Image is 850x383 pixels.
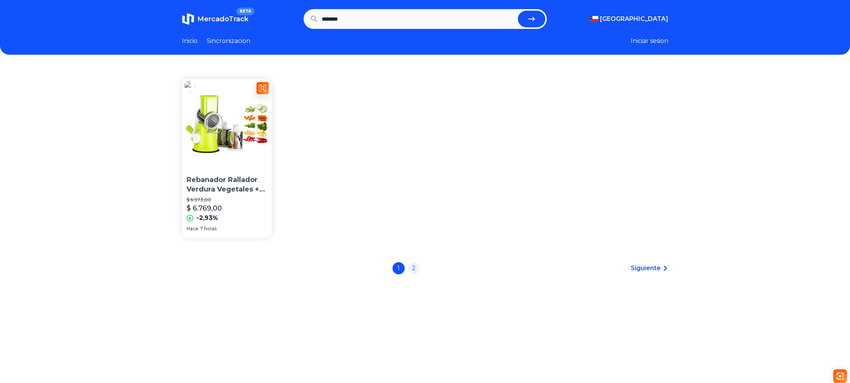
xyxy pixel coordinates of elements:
[182,36,198,46] a: Inicio
[631,36,668,46] button: Iniciar sesion
[182,79,272,169] img: Rebanador Rallador Verdura Vegetales + Queso
[408,262,420,274] a: 2
[197,15,249,23] span: MercadoTrack
[182,79,272,238] a: Rebanador Rallador Verdura Vegetales + QuesoRebanador Rallador Verdura Vegetales + Queso$ 6.973,0...
[631,264,668,273] a: Siguiente
[207,36,250,46] a: Sincronizacion
[187,203,222,214] p: $ 6.769,00
[187,197,268,203] p: $ 6.973,00
[236,8,254,15] span: BETA
[187,175,268,194] p: Rebanador Rallador Verdura Vegetales + Queso
[187,226,198,232] span: Hace
[200,226,217,232] span: 7 horas
[589,14,668,24] button: [GEOGRAPHIC_DATA]
[589,16,598,22] img: Chile
[631,264,661,273] span: Siguiente
[184,81,195,92] img: upload-icon.svg
[196,214,218,223] p: -2,93%
[184,81,195,92] div: Alibaba Image Search
[182,13,249,25] a: MercadoTrackBETA
[600,14,668,24] span: [GEOGRAPHIC_DATA]
[182,13,194,25] img: MercadoTrack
